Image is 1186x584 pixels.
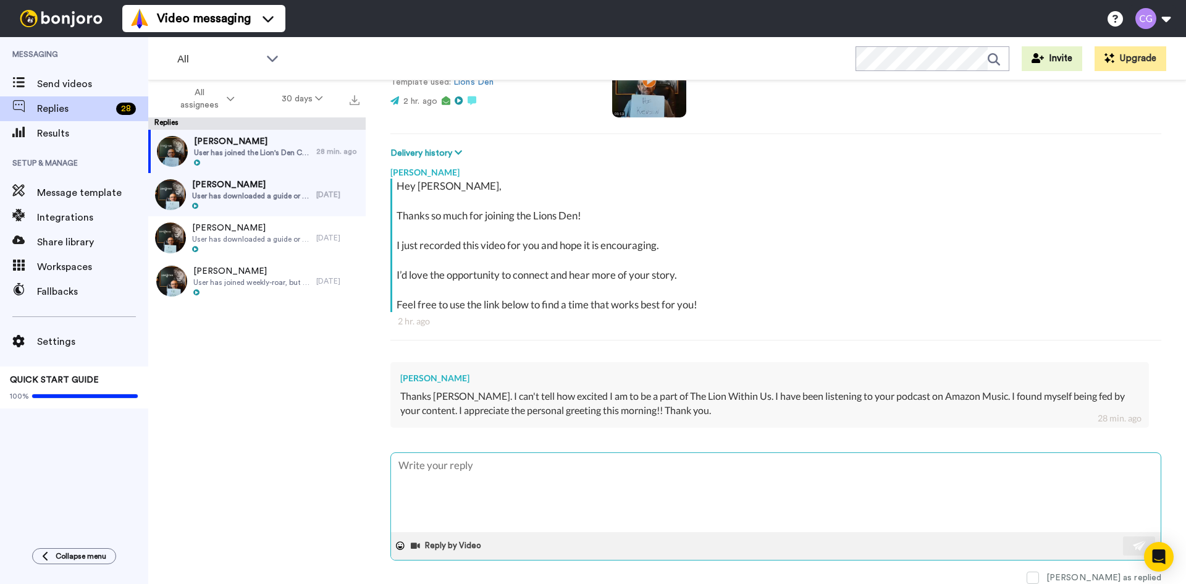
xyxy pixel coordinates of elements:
img: 667de5dd-ff1b-4cd8-9697-e77b960c0b51-thumb.jpg [156,266,187,297]
div: [DATE] [316,190,360,200]
span: User has joined weekly-roar, but is not in Mighty Networks. [193,277,310,287]
div: [DATE] [316,233,360,243]
span: User has downloaded a guide or filled out a form that is not Weekly Roar, 30 Days or Assessment, ... [192,191,310,201]
span: [PERSON_NAME] [194,135,310,148]
span: All assignees [174,87,224,111]
span: QUICK START GUIDE [10,376,99,384]
img: 17a874a0-3cd4-4662-88c2-a0ad16de4199-thumb.jpg [157,136,188,167]
a: [PERSON_NAME]User has joined the Lion's Den Community28 min. ago [148,130,366,173]
span: All [177,52,260,67]
span: Message template [37,185,148,200]
img: bj-logo-header-white.svg [15,10,107,27]
div: [PERSON_NAME] [400,372,1139,384]
button: Export all results that match these filters now. [346,90,363,108]
span: Collapse menu [56,551,106,561]
span: Fallbacks [37,284,148,299]
div: Thanks [PERSON_NAME]. I can't tell how excited I am to be a part of The Lion Within Us. I have be... [400,389,1139,418]
span: [PERSON_NAME] [193,265,310,277]
img: export.svg [350,95,360,105]
div: [PERSON_NAME] as replied [1046,572,1161,584]
button: All assignees [151,82,258,116]
div: Replies [148,117,366,130]
button: Reply by Video [410,536,485,555]
div: 28 [116,103,136,115]
span: User has downloaded a guide or filled out a form that is not Weekly Roar, 30 Days or Assessment, ... [192,234,310,244]
span: Settings [37,334,148,349]
div: [DATE] [316,276,360,286]
button: Invite [1022,46,1082,71]
div: Open Intercom Messenger [1144,542,1174,572]
div: Hey [PERSON_NAME], Thanks so much for joining the Lions Den! I just recorded this video for you a... [397,179,1158,312]
button: Collapse menu [32,548,116,564]
a: Lions Den [453,78,494,87]
button: Delivery history [390,146,466,160]
span: User has joined the Lion's Den Community [194,148,310,158]
span: Replies [37,101,111,116]
span: 2 hr. ago [403,97,437,106]
img: vm-color.svg [130,9,149,28]
span: 100% [10,391,29,401]
span: [PERSON_NAME] [192,222,310,234]
img: 594aca15-f6b0-447a-89f3-3910a572c4ea-thumb.jpg [155,222,186,253]
div: 28 min. ago [1098,412,1142,425]
span: Integrations [37,210,148,225]
button: Upgrade [1095,46,1166,71]
span: Share library [37,235,148,250]
div: 28 min. ago [316,146,360,156]
img: d9361420-bf4f-466e-99de-2ed4f3b0ad3a-thumb.jpg [155,179,186,210]
a: [PERSON_NAME]User has downloaded a guide or filled out a form that is not Weekly Roar, 30 Days or... [148,173,366,216]
button: 30 days [258,88,347,110]
a: [PERSON_NAME]User has downloaded a guide or filled out a form that is not Weekly Roar, 30 Days or... [148,216,366,260]
span: Results [37,126,148,141]
img: send-white.svg [1133,541,1146,551]
span: Workspaces [37,260,148,274]
div: 2 hr. ago [398,315,1154,328]
span: Send videos [37,77,148,91]
span: [PERSON_NAME] [192,179,310,191]
div: [PERSON_NAME] [390,160,1161,179]
span: Video messaging [157,10,251,27]
a: [PERSON_NAME]User has joined weekly-roar, but is not in Mighty Networks.[DATE] [148,260,366,303]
